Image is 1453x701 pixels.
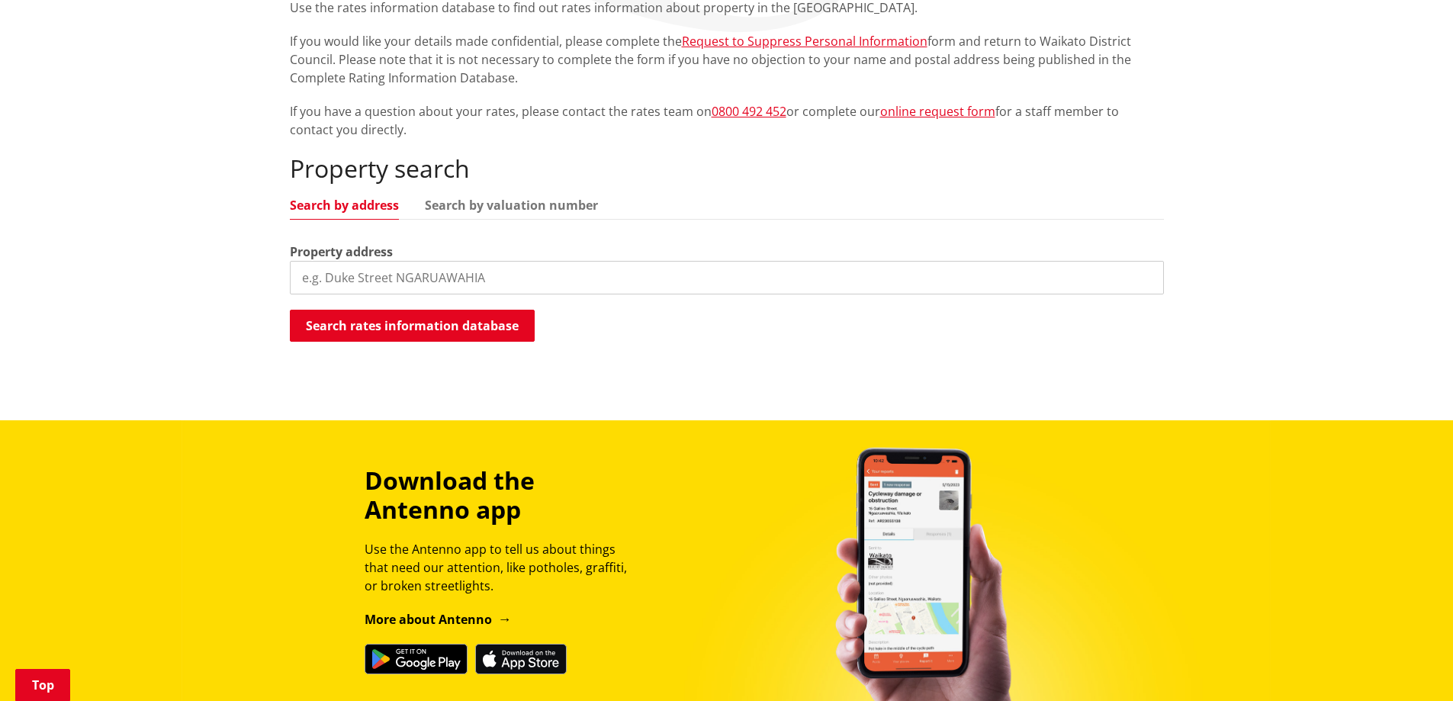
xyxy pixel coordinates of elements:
[290,102,1164,139] p: If you have a question about your rates, please contact the rates team on or complete our for a s...
[290,154,1164,183] h2: Property search
[290,243,393,261] label: Property address
[365,644,468,674] img: Get it on Google Play
[290,199,399,211] a: Search by address
[1383,637,1438,692] iframe: Messenger Launcher
[15,669,70,701] a: Top
[290,310,535,342] button: Search rates information database
[712,103,786,120] a: 0800 492 452
[880,103,995,120] a: online request form
[365,611,512,628] a: More about Antenno
[475,644,567,674] img: Download on the App Store
[290,261,1164,294] input: e.g. Duke Street NGARUAWAHIA
[425,199,598,211] a: Search by valuation number
[365,466,641,525] h3: Download the Antenno app
[365,540,641,595] p: Use the Antenno app to tell us about things that need our attention, like potholes, graffiti, or ...
[290,32,1164,87] p: If you would like your details made confidential, please complete the form and return to Waikato ...
[682,33,927,50] a: Request to Suppress Personal Information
